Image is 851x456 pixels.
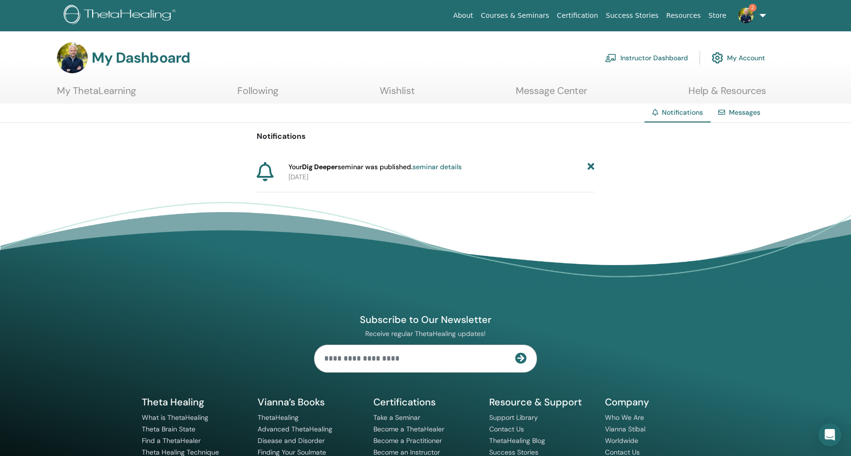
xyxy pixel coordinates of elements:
a: Take a Seminar [373,413,420,422]
a: ThetaHealing Blog [489,436,545,445]
a: ThetaHealing [258,413,299,422]
div: Open Intercom Messenger [818,423,841,446]
a: My Account [712,47,765,68]
a: Vianna Stibal [605,425,645,433]
h5: Company [605,396,709,408]
span: 2 [749,4,756,12]
a: Resources [662,7,705,25]
a: About [449,7,477,25]
img: logo.png [64,5,179,27]
p: Notifications [257,131,594,142]
img: default.jpg [57,42,88,73]
a: Become a ThetaHealer [373,425,444,433]
a: Theta Brain State [142,425,195,433]
a: Success Stories [602,7,662,25]
a: Worldwide [605,436,638,445]
a: Wishlist [380,85,415,104]
h4: Subscribe to Our Newsletter [314,313,537,326]
a: My ThetaLearning [57,85,136,104]
a: Following [237,85,278,104]
a: Messages [729,108,760,117]
img: default.jpg [738,8,754,23]
a: Courses & Seminars [477,7,553,25]
h3: My Dashboard [92,49,190,67]
h5: Vianna’s Books [258,396,362,408]
img: chalkboard-teacher.svg [605,54,617,62]
p: [DATE] [288,172,594,182]
a: Store [705,7,730,25]
a: Message Center [516,85,587,104]
span: Notifications [662,108,703,117]
a: Help & Resources [688,85,766,104]
p: Receive regular ThetaHealing updates! [314,329,537,338]
a: seminar details [412,162,462,171]
a: Certification [553,7,602,25]
a: Find a ThetaHealer [142,436,201,445]
strong: Dig Deeper [302,162,338,171]
a: Instructor Dashboard [605,47,688,68]
img: cog.svg [712,50,723,66]
h5: Theta Healing [142,396,246,408]
a: Who We Are [605,413,644,422]
a: Become a Practitioner [373,436,442,445]
h5: Resource & Support [489,396,593,408]
a: Support Library [489,413,538,422]
a: Advanced ThetaHealing [258,425,332,433]
a: Contact Us [489,425,524,433]
span: Your seminar was published. [288,162,462,172]
a: Disease and Disorder [258,436,325,445]
h5: Certifications [373,396,478,408]
a: What is ThetaHealing [142,413,208,422]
